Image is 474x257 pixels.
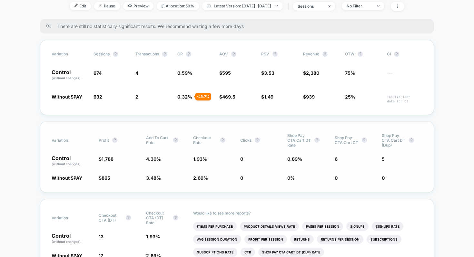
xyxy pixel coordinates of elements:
button: ? [173,215,178,220]
li: Avg Session Duration [193,235,241,244]
li: Signups Rate [372,222,403,231]
li: Returns [290,235,314,244]
span: Variation [52,211,87,225]
span: Pause [94,2,120,10]
span: 2 [135,94,138,100]
li: Signups [346,222,369,231]
div: sessions [298,4,323,9]
span: 2.69 % [193,175,208,181]
img: end [377,5,380,6]
img: calendar [207,4,211,7]
button: ? [220,138,225,143]
img: end [328,5,331,7]
span: $ [99,175,110,181]
span: 0.89 % [287,156,302,162]
span: Variation [52,133,87,148]
span: Transactions [135,52,159,56]
button: ? [173,138,178,143]
span: 469.5 [222,94,235,100]
span: 3.53 [264,70,274,76]
span: $ [303,70,319,76]
button: ? [112,138,117,143]
span: 2,380 [306,70,319,76]
span: 1,788 [102,156,114,162]
span: 0.59 % [177,70,192,76]
span: CI [387,52,422,57]
span: Checkout CTA (DT) rate [146,211,170,225]
span: Checkout CTA (DT) [99,213,123,223]
span: 5 [382,156,385,162]
span: 25% [345,94,355,100]
li: Items Per Purchase [193,222,237,231]
span: 3.48 % [146,175,161,181]
span: 75% [345,70,355,76]
button: ? [113,52,118,57]
span: Without SPAY [52,94,82,100]
li: Subscriptions [367,235,401,244]
p: Control [52,70,87,81]
span: 939 [306,94,315,100]
span: (without changes) [52,162,81,166]
button: ? [409,138,414,143]
span: 0 % [287,175,295,181]
span: 1.93 % [146,234,160,239]
img: end [99,4,102,7]
span: AOV [219,52,228,56]
span: $ [303,94,315,100]
span: 0 [335,175,338,181]
span: 6 [335,156,338,162]
li: Ctr [241,248,255,257]
span: Shop Pay CTA cart DT rate [287,133,311,148]
button: ? [322,52,328,57]
img: end [276,5,278,6]
button: ? [231,52,236,57]
span: Preview [123,2,153,10]
button: ? [186,52,191,57]
span: Shop Pay CTA cart DT (dup) [382,133,406,148]
span: $ [261,94,273,100]
button: ? [162,52,167,57]
p: Control [52,156,92,167]
li: Subscriptions Rate [193,248,237,257]
li: Pages Per Session [302,222,343,231]
button: ? [255,138,260,143]
span: 632 [94,94,102,100]
li: Returns Per Session [317,235,363,244]
span: Insufficient data for CI [387,95,422,103]
span: Sessions [94,52,110,56]
span: Variation [52,52,87,57]
span: OTW [345,52,380,57]
button: ? [362,138,367,143]
span: 0 [382,175,385,181]
img: edit [74,4,78,7]
span: Profit [99,138,109,143]
span: 674 [94,70,102,76]
img: rebalance [162,4,164,8]
div: - 46.7 % [195,93,211,100]
span: 595 [222,70,231,76]
p: Control [52,233,92,244]
button: ? [314,138,320,143]
button: ? [394,52,399,57]
li: Profit Per Session [244,235,287,244]
button: ? [272,52,278,57]
span: 1.49 [264,94,273,100]
span: 0 [240,175,243,181]
span: Clicks [240,138,252,143]
span: --- [387,71,422,81]
span: | [286,2,293,11]
span: Edit [70,2,91,10]
span: (without changes) [52,240,81,243]
span: 4.30 % [146,156,161,162]
span: 0 [240,156,243,162]
p: Would like to see more reports? [193,211,422,215]
span: There are still no statistically significant results. We recommend waiting a few more days [57,24,421,29]
span: 1.93 % [193,156,207,162]
span: $ [219,94,235,100]
span: $ [261,70,274,76]
span: Without SPAY [52,175,82,181]
span: Latest Version: [DATE] - [DATE] [202,2,283,10]
button: ? [126,215,131,220]
div: No Filter [347,4,372,8]
button: ? [358,52,363,57]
